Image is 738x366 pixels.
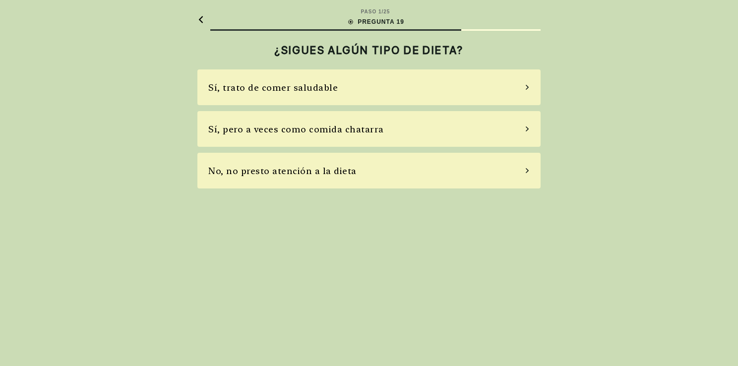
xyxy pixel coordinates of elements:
div: No, no presto atención a la dieta [208,164,357,178]
h2: ¿SIGUES ALGÚN TIPO DE DIETA? [197,44,541,57]
div: Sí, pero a veces como comida chatarra [208,122,384,136]
font: PREGUNTA 19 [358,17,404,26]
div: Sí, trato de comer saludable [208,81,338,94]
div: PASO 1/25 [361,8,390,15]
